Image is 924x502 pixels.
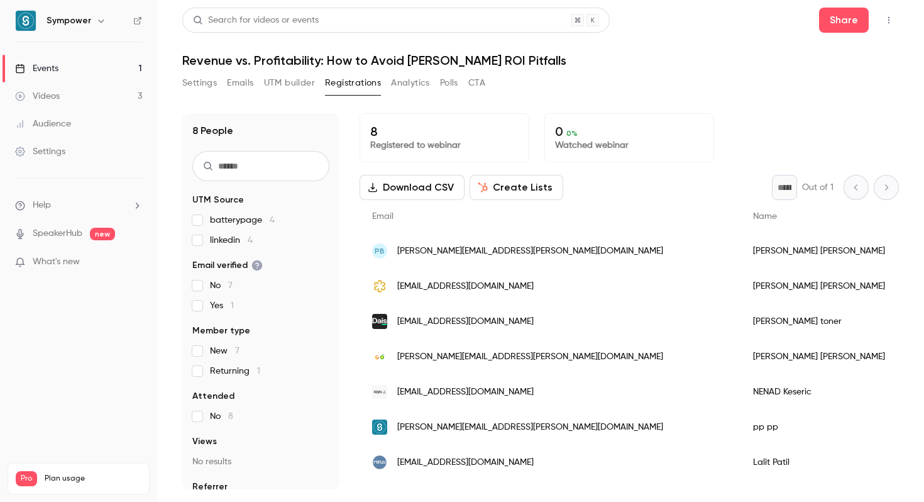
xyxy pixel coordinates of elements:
[740,374,898,410] div: NENAD Keseric
[740,269,898,304] div: [PERSON_NAME] [PERSON_NAME]
[740,304,898,339] div: [PERSON_NAME] toner
[15,118,71,130] div: Audience
[566,129,578,138] span: 0 %
[182,53,899,68] h1: Revenue vs. Profitability: How to Avoid [PERSON_NAME] ROI Pitfalls
[257,367,260,376] span: 1
[468,73,485,93] button: CTA
[397,386,534,399] span: [EMAIL_ADDRESS][DOMAIN_NAME]
[397,456,534,469] span: [EMAIL_ADDRESS][DOMAIN_NAME]
[210,214,275,226] span: batterypage
[33,255,80,269] span: What's new
[740,339,898,374] div: [PERSON_NAME] [PERSON_NAME]
[33,227,82,240] a: SpeakerHub
[555,139,703,152] p: Watched webinar
[360,175,465,200] button: Download CSV
[372,279,387,294] img: auxinfra.com
[192,435,217,448] span: Views
[90,228,115,240] span: new
[15,199,142,212] li: help-dropdown-opener
[372,349,387,364] img: lightsourcebp.com
[391,73,430,93] button: Analytics
[15,145,65,158] div: Settings
[740,233,898,269] div: [PERSON_NAME] [PERSON_NAME]
[210,299,234,312] span: Yes
[248,236,253,245] span: 4
[740,410,898,445] div: pp pp
[45,474,141,484] span: Plan usage
[192,123,233,138] h1: 8 People
[470,175,563,200] button: Create Lists
[192,325,250,337] span: Member type
[228,281,233,290] span: 7
[235,347,239,355] span: 7
[210,345,239,357] span: New
[740,445,898,480] div: Lalit Patil
[15,62,58,75] div: Events
[16,11,36,31] img: Sympower
[192,194,244,206] span: UTM Source
[15,90,60,103] div: Videos
[264,73,315,93] button: UTM builder
[372,314,387,329] img: daisenergy.com
[397,245,663,258] span: [PERSON_NAME][EMAIL_ADDRESS][PERSON_NAME][DOMAIN_NAME]
[210,234,253,247] span: linkedin
[192,455,329,468] p: No results
[370,139,519,152] p: Registered to webinar
[33,199,51,212] span: Help
[192,390,234,403] span: Attended
[372,455,387,470] img: mirai-power.com
[372,384,387,399] img: hydrorein.com
[440,73,458,93] button: Polls
[270,216,275,225] span: 4
[210,410,233,423] span: No
[372,212,393,221] span: Email
[372,420,387,435] img: sympower.net
[375,245,385,257] span: PB
[753,212,777,221] span: Name
[192,259,263,272] span: Email verified
[193,14,319,27] div: Search for videos or events
[47,14,91,27] h6: Sympower
[231,301,234,310] span: 1
[192,481,228,493] span: Referrer
[210,279,233,292] span: No
[228,412,233,421] span: 8
[370,124,519,139] p: 8
[182,73,217,93] button: Settings
[819,8,869,33] button: Share
[210,365,260,377] span: Returning
[555,124,703,139] p: 0
[16,471,37,486] span: Pro
[397,280,534,293] span: [EMAIL_ADDRESS][DOMAIN_NAME]
[397,421,663,434] span: [PERSON_NAME][EMAIL_ADDRESS][PERSON_NAME][DOMAIN_NAME]
[325,73,381,93] button: Registrations
[397,350,663,364] span: [PERSON_NAME][EMAIL_ADDRESS][PERSON_NAME][DOMAIN_NAME]
[227,73,253,93] button: Emails
[802,181,833,194] p: Out of 1
[397,315,534,328] span: [EMAIL_ADDRESS][DOMAIN_NAME]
